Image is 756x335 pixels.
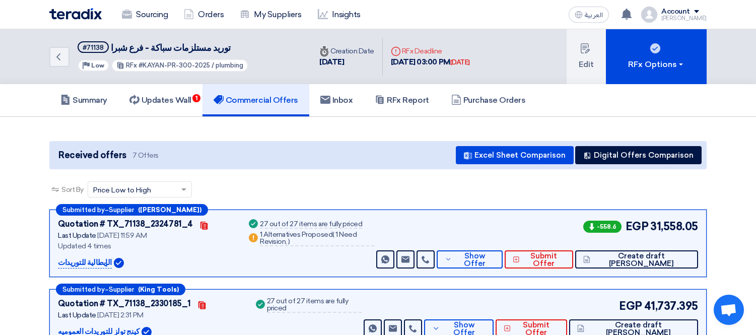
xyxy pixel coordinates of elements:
span: ( [332,230,334,239]
div: Creation Date [319,46,374,56]
h5: Inbox [320,95,353,105]
h5: Updates Wall [129,95,191,105]
span: 41,737.395 [644,298,698,314]
b: (King Tools) [138,286,179,293]
a: Sourcing [114,4,176,26]
span: Submitted by [62,207,105,213]
span: Last Update [58,231,96,240]
a: Insights [310,4,369,26]
span: EGP [619,298,642,314]
span: Price Low to High [93,185,151,195]
a: My Suppliers [232,4,309,26]
div: RFx Deadline [391,46,470,56]
img: Teradix logo [49,8,102,20]
div: – [56,204,208,216]
button: Create draft [PERSON_NAME] [575,250,698,269]
span: 7 Offers [132,151,159,160]
button: Excel Sheet Comparison [456,146,574,164]
img: Verified Account [114,258,124,268]
div: 27 out of 27 items are fully priced [260,221,362,229]
span: Received offers [58,149,126,162]
h5: توريد مستلزمات سباكة - فرع شبرا [78,41,248,54]
span: [DATE] 11:59 AM [97,231,147,240]
div: 1 Alternatives Proposed [260,231,374,246]
a: Summary [49,84,118,116]
img: profile_test.png [641,7,657,23]
span: Submitted by [62,286,105,293]
button: Submit Offer [505,250,573,269]
span: #KAYAN-PR-300-2025 / plumbing [139,61,243,69]
div: 27 out of 27 items are fully priced [267,298,362,313]
a: Inbox [309,84,364,116]
a: Open chat [714,295,744,325]
a: Commercial Offers [202,84,309,116]
span: ) [288,237,290,246]
div: Quotation # TX_71138_2324781_4 [58,218,193,230]
button: العربية [569,7,609,23]
span: Submit Offer [522,252,565,267]
button: RFx Options [606,29,707,84]
span: 1 Need Revision, [260,230,357,246]
span: Supplier [109,286,134,293]
span: توريد مستلزمات سباكة - فرع شبرا [111,42,231,53]
div: [DATE] [319,56,374,68]
span: 31,558.05 [650,218,698,235]
span: العربية [585,12,603,19]
button: Show Offer [437,250,503,269]
span: [DATE] 2:31 PM [97,311,143,319]
span: Create draft [PERSON_NAME] [593,252,690,267]
div: [PERSON_NAME] [661,16,707,21]
div: [DATE] 03:00 PM [391,56,470,68]
b: ([PERSON_NAME]) [138,207,201,213]
h5: Purchase Orders [451,95,526,105]
div: [DATE] [450,57,470,68]
div: Quotation # TX_71138_2330185_1 [58,298,191,310]
span: RFx [126,61,137,69]
h5: Summary [60,95,107,105]
p: الإيطالية للتوريدات [58,257,112,269]
span: Low [91,62,104,69]
a: RFx Report [364,84,440,116]
div: RFx Options [628,58,685,71]
button: Digital Offers Comparison [575,146,702,164]
span: Sort By [61,184,84,195]
div: – [56,284,185,295]
span: 1 [192,94,200,102]
span: Show Offer [454,252,495,267]
div: Updated 4 times [58,241,235,251]
h5: RFx Report [375,95,429,105]
div: Account [661,8,690,16]
button: Edit [567,29,606,84]
span: Last Update [58,311,96,319]
span: Supplier [109,207,134,213]
span: -558.6 [583,221,622,233]
span: EGP [626,218,649,235]
h5: Commercial Offers [214,95,298,105]
a: Purchase Orders [440,84,537,116]
a: Updates Wall1 [118,84,202,116]
a: Orders [176,4,232,26]
div: #71138 [83,44,104,51]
